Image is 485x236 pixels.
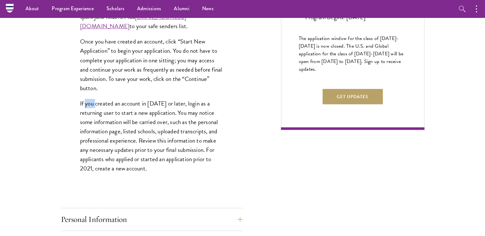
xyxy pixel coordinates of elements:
button: Get Updates [322,89,383,104]
p: If you created an account in [DATE] or later, login as a returning user to start a new applicatio... [80,99,224,173]
p: Once you have created an account, click “Start New Application” to begin your application. You do... [80,37,224,92]
a: [EMAIL_ADDRESS][DOMAIN_NAME] [80,12,186,31]
button: Personal Information [61,212,243,227]
span: The application window for the class of [DATE]-[DATE] is now closed. The U.S. and Global applicat... [299,35,404,73]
